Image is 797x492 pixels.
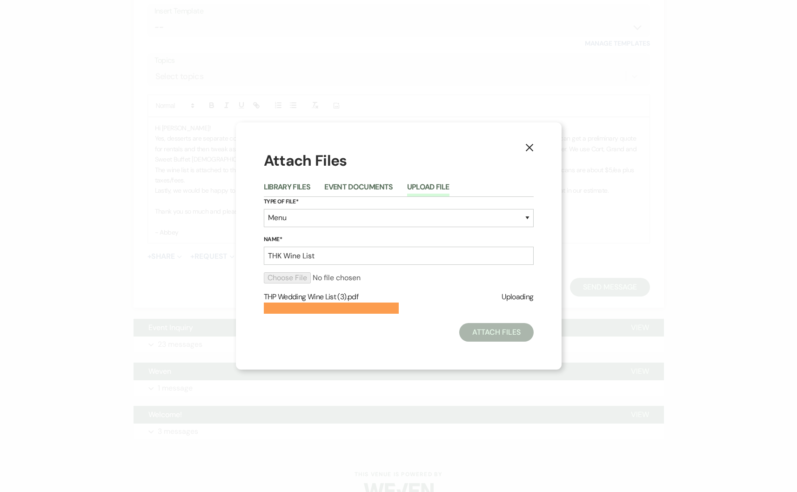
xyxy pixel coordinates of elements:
[264,150,534,171] h1: Attach Files
[264,292,358,302] span: THP Wedding Wine List (3).pdf
[264,183,311,196] button: Library Files
[407,183,449,196] button: Upload File
[459,323,533,342] button: Attach Files
[324,183,393,196] button: Event Documents
[502,291,533,303] span: Uploading
[264,197,534,207] label: Type of File*
[264,235,534,245] label: Name*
